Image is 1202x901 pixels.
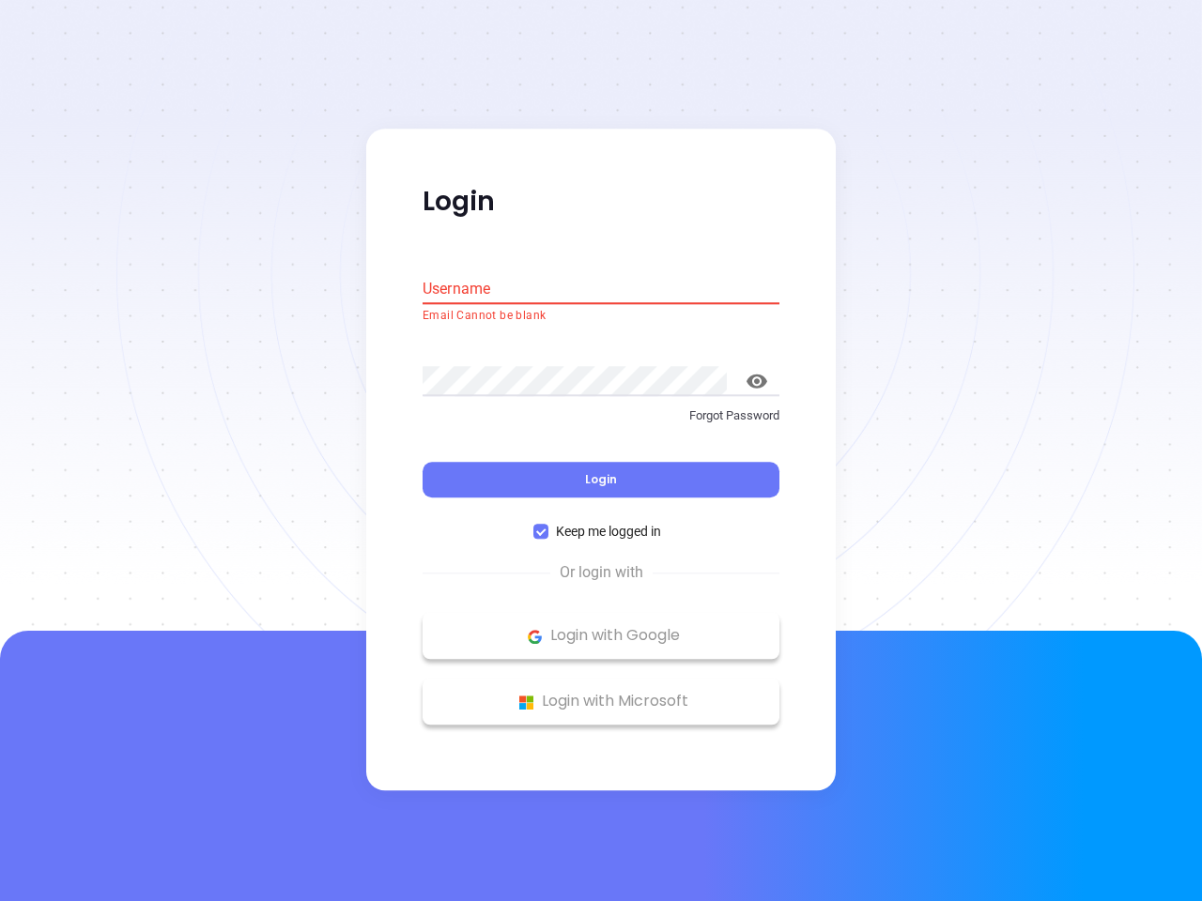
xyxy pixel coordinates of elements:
button: Microsoft Logo Login with Microsoft [423,679,779,725]
a: Forgot Password [423,406,779,440]
p: Login with Microsoft [432,688,770,716]
img: Google Logo [523,625,547,649]
span: Or login with [550,562,653,585]
p: Login [423,185,779,219]
p: Email Cannot be blank [423,307,779,326]
span: Login [585,472,617,488]
span: Keep me logged in [548,522,669,542]
button: Login [423,463,779,498]
img: Microsoft Logo [515,691,538,714]
button: toggle password visibility [734,359,779,404]
p: Forgot Password [423,406,779,425]
button: Google Logo Login with Google [423,613,779,660]
p: Login with Google [432,622,770,650]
